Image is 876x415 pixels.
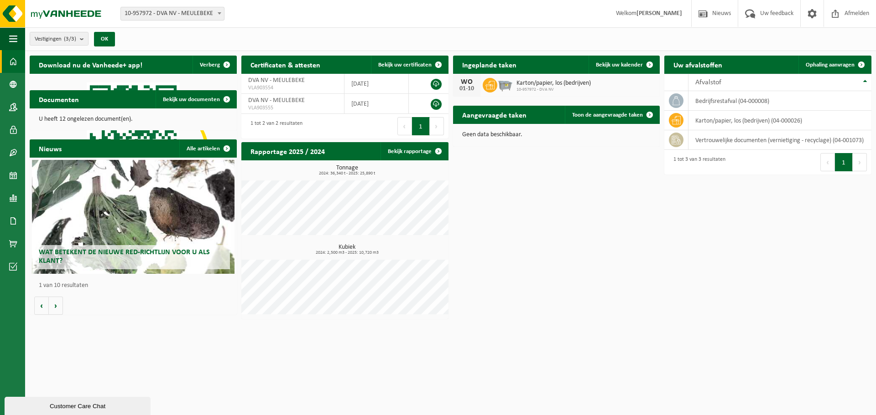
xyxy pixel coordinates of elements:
[30,90,88,108] h2: Documenten
[248,77,305,84] span: DVA NV - MEULEBEKE
[30,32,89,46] button: Vestigingen(3/3)
[688,91,871,111] td: bedrijfsrestafval (04-000008)
[248,104,337,112] span: VLA903555
[453,56,526,73] h2: Ingeplande taken
[462,132,651,138] p: Geen data beschikbaar.
[246,251,448,255] span: 2024: 2,500 m3 - 2025: 10,720 m3
[246,116,302,136] div: 1 tot 2 van 2 resultaten
[39,282,232,289] p: 1 van 10 resultaten
[179,139,236,158] a: Alle artikelen
[688,111,871,130] td: karton/papier, los (bedrijven) (04-000026)
[35,32,76,46] span: Vestigingen
[688,130,871,150] td: vertrouwelijke documenten (vernietiging - recyclage) (04-001073)
[39,116,228,123] p: U heeft 12 ongelezen document(en).
[32,160,235,274] a: Wat betekent de nieuwe RED-richtlijn voor u als klant?
[344,74,409,94] td: [DATE]
[30,139,71,157] h2: Nieuws
[30,74,237,229] img: Download de VHEPlus App
[596,62,643,68] span: Bekijk uw kalender
[589,56,659,74] a: Bekijk uw kalender
[200,62,220,68] span: Verberg
[163,97,220,102] span: Bekijk uw documenten
[193,56,236,74] button: Verberg
[664,56,731,73] h2: Uw afvalstoffen
[381,142,448,160] a: Bekijk rapportage
[248,97,305,104] span: DVA NV - MEULEBEKE
[241,56,329,73] h2: Certificaten & attesten
[246,244,448,255] h3: Kubiek
[246,171,448,176] span: 2024: 36,340 t - 2025: 25,890 t
[430,117,444,135] button: Next
[798,56,871,74] a: Ophaling aanvragen
[820,153,835,171] button: Previous
[565,106,659,124] a: Toon de aangevraagde taken
[121,7,224,20] span: 10-957972 - DVA NV - MEULEBEKE
[30,56,151,73] h2: Download nu de Vanheede+ app!
[156,90,236,108] a: Bekijk uw documenten
[412,117,430,135] button: 1
[516,87,591,92] span: 10-957972 - DVA NV
[458,78,476,86] div: WO
[397,117,412,135] button: Previous
[246,165,448,176] h3: Tonnage
[5,395,152,415] iframe: chat widget
[695,79,721,86] span: Afvalstof
[835,153,853,171] button: 1
[248,84,337,92] span: VLA903554
[458,86,476,92] div: 01-10
[39,249,210,265] span: Wat betekent de nieuwe RED-richtlijn voor u als klant?
[94,32,115,46] button: OK
[497,77,513,92] img: WB-2500-GAL-GY-01
[241,142,334,160] h2: Rapportage 2025 / 2024
[572,112,643,118] span: Toon de aangevraagde taken
[34,297,49,315] button: Vorige
[371,56,448,74] a: Bekijk uw certificaten
[669,152,725,172] div: 1 tot 3 van 3 resultaten
[49,297,63,315] button: Volgende
[453,106,536,123] h2: Aangevraagde taken
[120,7,224,20] span: 10-957972 - DVA NV - MEULEBEKE
[378,62,432,68] span: Bekijk uw certificaten
[64,36,76,42] count: (3/3)
[853,153,867,171] button: Next
[806,62,855,68] span: Ophaling aanvragen
[516,80,591,87] span: Karton/papier, los (bedrijven)
[636,10,682,17] strong: [PERSON_NAME]
[344,94,409,114] td: [DATE]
